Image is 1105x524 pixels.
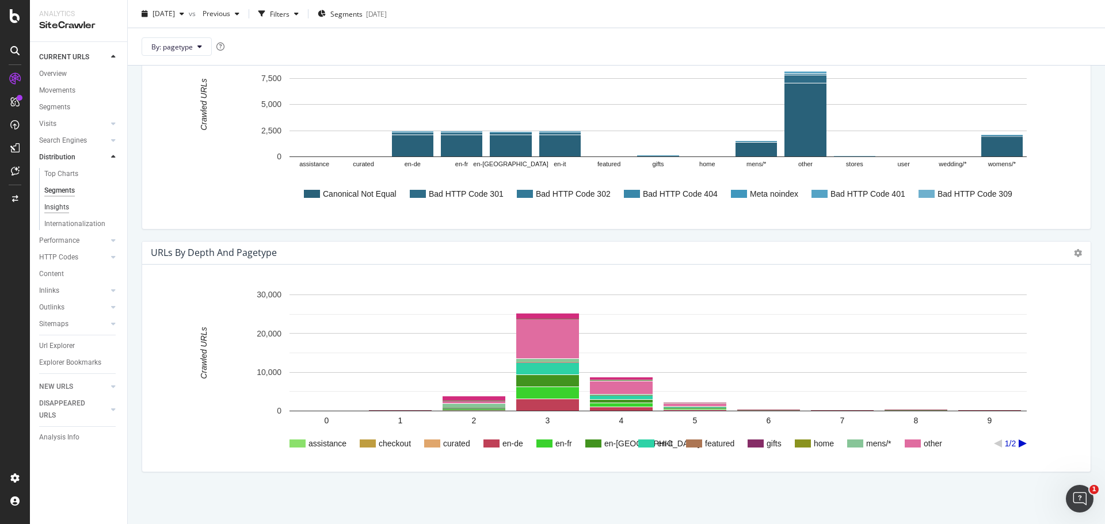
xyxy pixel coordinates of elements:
[39,268,64,280] div: Content
[353,161,374,168] text: curated
[299,161,329,168] text: assistance
[866,439,891,448] text: mens/*
[750,189,798,198] text: Meta noindex
[270,9,289,18] div: Filters
[643,189,718,198] text: Bad HTTP Code 404
[657,439,673,448] text: en-it
[39,9,118,19] div: Analytics
[39,235,108,247] a: Performance
[39,19,118,32] div: SiteCrawler
[308,439,346,448] text: assistance
[652,161,664,168] text: gifts
[39,85,75,97] div: Movements
[44,185,119,197] a: Segments
[840,416,845,425] text: 7
[39,340,75,352] div: Url Explorer
[39,318,108,330] a: Sitemaps
[39,357,101,369] div: Explorer Bookmarks
[151,40,1073,220] svg: A chart.
[199,327,208,379] text: Crawled URLs
[151,41,193,51] span: By: pagetype
[693,416,698,425] text: 5
[473,161,548,168] text: en-[GEOGRAPHIC_DATA]
[39,118,56,130] div: Visits
[198,5,244,23] button: Previous
[39,118,108,130] a: Visits
[39,285,108,297] a: Inlinks
[323,189,397,198] text: Canonical Not Equal
[546,416,550,425] text: 3
[746,161,767,168] text: mens/*
[39,68,67,80] div: Overview
[366,9,387,18] div: [DATE]
[151,283,1073,462] svg: A chart.
[39,301,108,313] a: Outlinks
[555,439,572,448] text: en-fr
[39,151,75,163] div: Distribution
[44,201,69,213] div: Insights
[39,251,108,263] a: HTTP Codes
[1005,439,1016,448] text: 1/2
[39,51,108,63] a: CURRENT URLS
[429,189,504,198] text: Bad HTTP Code 301
[257,329,281,338] text: 20,000
[39,431,79,443] div: Analysis Info
[767,416,771,425] text: 6
[277,407,281,416] text: 0
[44,185,75,197] div: Segments
[330,9,363,18] span: Segments
[914,416,919,425] text: 8
[39,381,108,393] a: NEW URLS
[313,5,391,23] button: Segments[DATE]
[938,161,967,168] text: wedding/*
[798,161,813,168] text: other
[1066,485,1093,512] iframe: Intercom live chat
[44,168,78,180] div: Top Charts
[39,101,70,113] div: Segments
[257,290,281,300] text: 30,000
[846,161,863,168] text: stores
[39,68,119,80] a: Overview
[938,189,1012,198] text: Bad HTTP Code 309
[44,168,119,180] a: Top Charts
[597,161,620,168] text: featured
[705,439,734,448] text: featured
[44,218,105,230] div: Internationalization
[814,439,834,448] text: home
[39,397,108,422] a: DISAPPEARED URLS
[198,9,230,18] span: Previous
[261,126,281,135] text: 2,500
[379,439,411,448] text: checkout
[261,74,281,83] text: 7,500
[897,161,910,168] text: user
[325,416,329,425] text: 0
[39,301,64,313] div: Outlinks
[39,101,119,113] a: Segments
[443,439,470,448] text: curated
[39,51,89,63] div: CURRENT URLS
[1089,485,1099,494] span: 1
[39,235,79,247] div: Performance
[455,161,468,168] text: en-fr
[924,439,942,448] text: other
[767,439,782,448] text: gifts
[277,152,281,162] text: 0
[554,161,566,168] text: en-it
[199,79,208,131] text: Crawled URLs
[405,161,421,168] text: en-de
[39,340,119,352] a: Url Explorer
[1074,249,1082,257] i: Options
[44,218,119,230] a: Internationalization
[257,368,281,377] text: 10,000
[604,439,700,448] text: en-[GEOGRAPHIC_DATA]
[142,37,212,56] button: By: pagetype
[39,318,68,330] div: Sitemaps
[39,268,119,280] a: Content
[398,416,403,425] text: 1
[137,5,189,23] button: [DATE]
[39,251,78,263] div: HTTP Codes
[39,135,87,147] div: Search Engines
[988,416,992,425] text: 9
